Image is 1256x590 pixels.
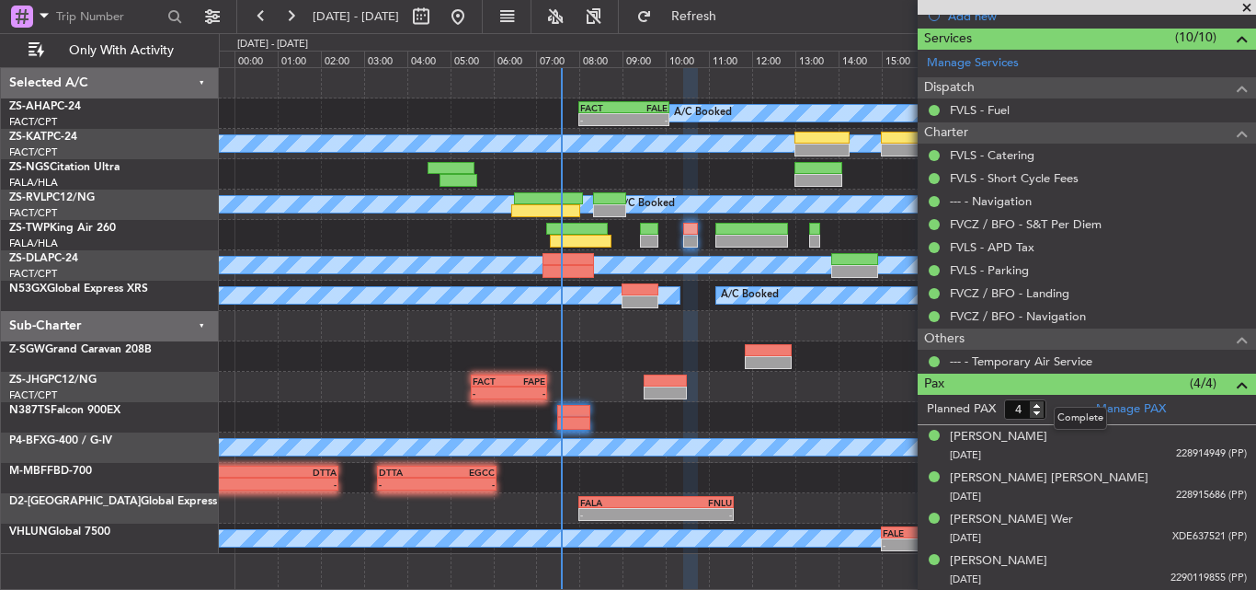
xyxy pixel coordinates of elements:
span: [DATE] [950,448,981,462]
div: FALE [883,527,1153,538]
span: [DATE] [950,490,981,503]
a: Manage PAX [1096,400,1166,419]
div: DTTA [379,467,437,478]
a: FVLS - Parking [950,262,1029,278]
span: [DATE] [950,531,981,545]
a: Z-SGWGrand Caravan 208B [9,344,152,355]
span: 228914949 (PP) [1176,446,1247,462]
span: Dispatch [924,77,975,98]
a: FVLS - Catering [950,147,1034,163]
span: Services [924,29,972,50]
div: - [156,479,337,490]
div: 07:00 [536,51,579,67]
div: FACT [473,376,508,387]
div: A/C Booked [674,99,732,127]
div: DTTA [156,467,337,478]
div: EGCC [437,467,495,478]
div: - [508,388,544,399]
div: 09:00 [622,51,666,67]
a: FVLS - Fuel [950,102,1010,118]
a: FVCZ / BFO - Landing [950,285,1069,301]
div: [PERSON_NAME] [PERSON_NAME] [950,469,1148,488]
div: Add new [948,8,1247,24]
div: 14:00 [839,51,882,67]
div: 05:00 [451,51,494,67]
span: P4-BFX [9,435,47,446]
span: ZS-JHG [9,375,48,386]
a: Manage Services [927,54,1019,73]
span: ZS-TWP [9,223,50,234]
div: - [580,509,656,520]
a: ZS-JHGPC12/NG [9,375,97,386]
div: - [580,114,623,125]
button: Only With Activity [20,36,200,65]
span: 228915686 (PP) [1176,488,1247,503]
a: FALA/HLA [9,176,58,190]
a: ZS-KATPC-24 [9,132,77,143]
a: FACT/CPT [9,145,57,159]
label: Planned PAX [927,400,996,419]
span: Refresh [656,10,733,23]
div: - [657,509,732,520]
a: FVLS - Short Cycle Fees [950,170,1079,186]
div: 13:00 [795,51,839,67]
span: ZS-NGS [9,162,50,173]
a: FVCZ / BFO - Navigation [950,308,1086,324]
a: FACT/CPT [9,206,57,220]
div: FALA [580,497,656,508]
div: - [379,479,437,490]
span: M-MBFF [9,466,53,477]
span: Z-SGW [9,344,45,355]
span: Pax [924,374,944,395]
div: FAPE [508,376,544,387]
span: [DATE] [950,573,981,586]
a: FACT/CPT [9,115,57,129]
span: ZS-KAT [9,132,47,143]
div: 08:00 [579,51,622,67]
a: FACT/CPT [9,388,57,402]
span: (10/10) [1175,28,1216,47]
a: M-MBFFBD-700 [9,466,92,477]
div: 15:00 [882,51,925,67]
a: --- - Navigation [950,193,1032,209]
div: - [437,479,495,490]
div: A/C Booked [617,191,675,218]
a: FVLS - APD Tax [950,239,1034,255]
a: D2-[GEOGRAPHIC_DATA]Global Express [9,496,217,507]
span: D2-[GEOGRAPHIC_DATA] [9,496,141,507]
a: --- - Temporary Air Service [950,353,1092,369]
span: ZS-RVL [9,192,46,203]
a: FACT/CPT [9,267,57,281]
a: ZS-DLAPC-24 [9,253,78,264]
a: P4-BFXG-400 / G-IV [9,435,112,446]
div: - [473,388,508,399]
div: 02:00 [321,51,364,67]
a: FALA/HLA [9,237,58,250]
div: [PERSON_NAME] [950,428,1047,446]
a: N53GXGlobal Express XRS [9,283,148,295]
a: ZS-RVLPC12/NG [9,192,95,203]
div: - [883,539,1153,550]
span: [DATE] - [DATE] [313,8,399,25]
div: 03:00 [364,51,407,67]
div: 10:00 [666,51,709,67]
a: ZS-TWPKing Air 260 [9,223,116,234]
div: [PERSON_NAME] Wer [950,511,1073,529]
div: [PERSON_NAME] [950,552,1047,571]
div: 04:00 [407,51,451,67]
div: 01:00 [278,51,321,67]
div: 00:00 [234,51,278,67]
span: N387TS [9,405,51,416]
a: ZS-NGSCitation Ultra [9,162,120,173]
div: Complete [1054,407,1107,430]
div: 12:00 [752,51,795,67]
span: ZS-DLA [9,253,48,264]
span: XDE637521 (PP) [1172,529,1247,545]
span: N53GX [9,283,47,295]
span: ZS-AHA [9,101,51,112]
a: ZS-AHAPC-24 [9,101,81,112]
span: Charter [924,122,968,144]
div: 06:00 [494,51,537,67]
div: - [624,114,668,125]
a: VHLUNGlobal 7500 [9,526,110,538]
